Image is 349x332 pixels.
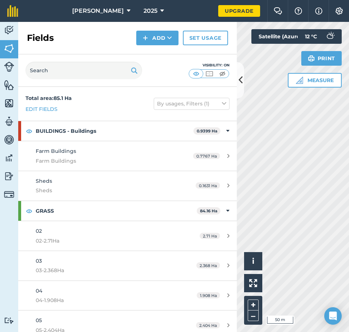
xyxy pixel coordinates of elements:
[4,98,14,109] img: svg+xml;base64,PHN2ZyB4bWxucz0iaHR0cDovL3d3dy53My5vcmcvMjAwMC9zdmciIHdpZHRoPSI1NiIgaGVpZ2h0PSI2MC...
[136,31,179,45] button: Add
[196,322,220,328] span: 2.404 Ha
[7,5,18,17] img: fieldmargin Logo
[200,233,220,239] span: 2.71 Ha
[27,32,54,44] h2: Fields
[4,189,14,200] img: svg+xml;base64,PD94bWwgdmVyc2lvbj0iMS4wIiBlbmNvZGluZz0idXRmLTgiPz4KPCEtLSBHZW5lcmF0b3I6IEFkb2JlIE...
[4,43,14,54] img: svg+xml;base64,PHN2ZyB4bWxucz0iaHR0cDovL3d3dy53My5vcmcvMjAwMC9zdmciIHdpZHRoPSI1NiIgaGVpZ2h0PSI2MC...
[324,307,342,325] div: Open Intercom Messenger
[4,317,14,324] img: svg+xml;base64,PD94bWwgdmVyc2lvbj0iMS4wIiBlbmNvZGluZz0idXRmLTgiPz4KPCEtLSBHZW5lcmF0b3I6IEFkb2JlIE...
[200,208,217,213] strong: 84.16 Ha
[196,262,220,269] span: 2.368 Ha
[18,251,237,281] a: 0303-2.368Ha2.368 Ha
[4,116,14,127] img: svg+xml;base64,PD94bWwgdmVyc2lvbj0iMS4wIiBlbmNvZGluZz0idXRmLTgiPz4KPCEtLSBHZW5lcmF0b3I6IEFkb2JlIE...
[36,258,42,264] span: 03
[143,34,148,42] img: svg+xml;base64,PHN2ZyB4bWxucz0iaHR0cDovL3d3dy53My5vcmcvMjAwMC9zdmciIHdpZHRoPSIxNCIgaGVpZ2h0PSIyNC...
[197,128,217,134] strong: 0.9399 Ha
[36,121,193,141] strong: BUILDINGS - Buildings
[301,51,342,66] button: Print
[335,7,344,15] img: A cog icon
[248,310,259,321] button: –
[183,31,228,45] a: Set usage
[4,153,14,163] img: svg+xml;base64,PD94bWwgdmVyc2lvbj0iMS4wIiBlbmNvZGluZz0idXRmLTgiPz4KPCEtLSBHZW5lcmF0b3I6IEFkb2JlIE...
[36,287,42,294] span: 04
[4,62,14,72] img: svg+xml;base64,PD94bWwgdmVyc2lvbj0iMS4wIiBlbmNvZGluZz0idXRmLTgiPz4KPCEtLSBHZW5lcmF0b3I6IEFkb2JlIE...
[244,252,262,270] button: i
[315,7,322,15] img: svg+xml;base64,PHN2ZyB4bWxucz0iaHR0cDovL3d3dy53My5vcmcvMjAwMC9zdmciIHdpZHRoPSIxNyIgaGVpZ2h0PSIxNy...
[36,296,173,304] span: 04-1.908Ha
[18,171,237,201] a: ShedsSheds0.1631 Ha
[36,201,197,221] strong: GRASS
[308,54,315,63] img: svg+xml;base64,PHN2ZyB4bWxucz0iaHR0cDovL3d3dy53My5vcmcvMjAwMC9zdmciIHdpZHRoPSIxOSIgaGVpZ2h0PSIyNC...
[36,228,42,234] span: 02
[154,98,230,109] button: By usages, Filters (1)
[248,300,259,310] button: +
[36,237,173,245] span: 02-2.71Ha
[18,201,237,221] div: GRASS84.16 Ha
[4,171,14,182] img: svg+xml;base64,PD94bWwgdmVyc2lvbj0iMS4wIiBlbmNvZGluZz0idXRmLTgiPz4KPCEtLSBHZW5lcmF0b3I6IEFkb2JlIE...
[26,105,58,113] a: Edit fields
[18,141,237,171] a: Farm BuildingsFarm Buildings0.7767 Ha
[72,7,124,15] span: [PERSON_NAME]
[252,256,254,266] span: i
[205,70,214,77] img: svg+xml;base64,PHN2ZyB4bWxucz0iaHR0cDovL3d3dy53My5vcmcvMjAwMC9zdmciIHdpZHRoPSI1MCIgaGVpZ2h0PSI0MC...
[26,127,32,135] img: svg+xml;base64,PHN2ZyB4bWxucz0iaHR0cDovL3d3dy53My5vcmcvMjAwMC9zdmciIHdpZHRoPSIxOCIgaGVpZ2h0PSIyNC...
[18,221,237,251] a: 0202-2.71Ha2.71 Ha
[249,279,257,287] img: Four arrows, one pointing top left, one top right, one bottom right and the last bottom left
[18,121,237,141] div: BUILDINGS - Buildings0.9399 Ha
[218,5,260,17] a: Upgrade
[323,29,337,44] img: svg+xml;base64,PD94bWwgdmVyc2lvbj0iMS4wIiBlbmNvZGluZz0idXRmLTgiPz4KPCEtLSBHZW5lcmF0b3I6IEFkb2JlIE...
[26,95,72,101] strong: Total area : 85.1 Ha
[274,7,282,15] img: Two speech bubbles overlapping with the left bubble in the forefront
[189,62,230,68] div: Visibility: On
[193,153,220,159] span: 0.7767 Ha
[36,157,173,165] span: Farm Buildings
[131,66,138,75] img: svg+xml;base64,PHN2ZyB4bWxucz0iaHR0cDovL3d3dy53My5vcmcvMjAwMC9zdmciIHdpZHRoPSIxOSIgaGVpZ2h0PSIyNC...
[251,29,321,44] button: Satellite (Azure)
[298,29,342,44] button: 12 °C
[4,25,14,36] img: svg+xml;base64,PD94bWwgdmVyc2lvbj0iMS4wIiBlbmNvZGluZz0idXRmLTgiPz4KPCEtLSBHZW5lcmF0b3I6IEFkb2JlIE...
[36,186,173,194] span: Sheds
[4,80,14,90] img: svg+xml;base64,PHN2ZyB4bWxucz0iaHR0cDovL3d3dy53My5vcmcvMjAwMC9zdmciIHdpZHRoPSI1NiIgaGVpZ2h0PSI2MC...
[4,134,14,145] img: svg+xml;base64,PD94bWwgdmVyc2lvbj0iMS4wIiBlbmNvZGluZz0idXRmLTgiPz4KPCEtLSBHZW5lcmF0b3I6IEFkb2JlIE...
[192,70,201,77] img: svg+xml;base64,PHN2ZyB4bWxucz0iaHR0cDovL3d3dy53My5vcmcvMjAwMC9zdmciIHdpZHRoPSI1MCIgaGVpZ2h0PSI0MC...
[36,266,173,274] span: 03-2.368Ha
[288,73,342,88] button: Measure
[197,292,220,298] span: 1.908 Ha
[144,7,157,15] span: 2025
[196,182,220,189] span: 0.1631 Ha
[294,7,303,15] img: A question mark icon
[18,281,237,310] a: 0404-1.908Ha1.908 Ha
[26,206,32,215] img: svg+xml;base64,PHN2ZyB4bWxucz0iaHR0cDovL3d3dy53My5vcmcvMjAwMC9zdmciIHdpZHRoPSIxOCIgaGVpZ2h0PSIyNC...
[296,77,303,84] img: Ruler icon
[218,70,227,77] img: svg+xml;base64,PHN2ZyB4bWxucz0iaHR0cDovL3d3dy53My5vcmcvMjAwMC9zdmciIHdpZHRoPSI1MCIgaGVpZ2h0PSI0MC...
[36,317,42,324] span: 05
[305,29,317,44] span: 12 ° C
[26,62,142,79] input: Search
[36,148,76,154] span: Farm Buildings
[36,178,52,184] span: Sheds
